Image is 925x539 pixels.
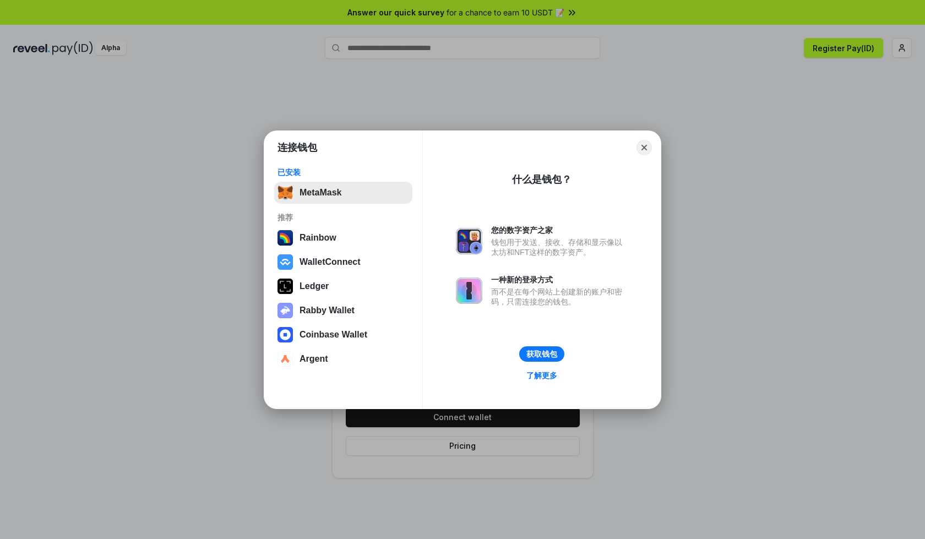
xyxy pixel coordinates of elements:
[456,277,482,304] img: svg+xml,%3Csvg%20xmlns%3D%22http%3A%2F%2Fwww.w3.org%2F2000%2Fsvg%22%20fill%3D%22none%22%20viewBox...
[300,257,361,267] div: WalletConnect
[491,225,628,235] div: 您的数字资产之家
[300,188,341,198] div: MetaMask
[300,233,336,243] div: Rainbow
[526,349,557,359] div: 获取钱包
[274,300,412,322] button: Rabby Wallet
[274,182,412,204] button: MetaMask
[277,141,317,154] h1: 连接钱包
[277,185,293,200] img: svg+xml,%3Csvg%20fill%3D%22none%22%20height%3D%2233%22%20viewBox%3D%220%200%2035%2033%22%20width%...
[491,237,628,257] div: 钱包用于发送、接收、存储和显示像以太坊和NFT这样的数字资产。
[636,140,652,155] button: Close
[512,173,572,186] div: 什么是钱包？
[277,327,293,342] img: svg+xml,%3Csvg%20width%3D%2228%22%20height%3D%2228%22%20viewBox%3D%220%200%2028%2028%22%20fill%3D...
[456,228,482,254] img: svg+xml,%3Csvg%20xmlns%3D%22http%3A%2F%2Fwww.w3.org%2F2000%2Fsvg%22%20fill%3D%22none%22%20viewBox...
[277,351,293,367] img: svg+xml,%3Csvg%20width%3D%2228%22%20height%3D%2228%22%20viewBox%3D%220%200%2028%2028%22%20fill%3D...
[300,330,367,340] div: Coinbase Wallet
[277,230,293,246] img: svg+xml,%3Csvg%20width%3D%22120%22%20height%3D%22120%22%20viewBox%3D%220%200%20120%20120%22%20fil...
[526,371,557,380] div: 了解更多
[274,275,412,297] button: Ledger
[277,303,293,318] img: svg+xml,%3Csvg%20xmlns%3D%22http%3A%2F%2Fwww.w3.org%2F2000%2Fsvg%22%20fill%3D%22none%22%20viewBox...
[491,287,628,307] div: 而不是在每个网站上创建新的账户和密码，只需连接您的钱包。
[300,354,328,364] div: Argent
[277,167,409,177] div: 已安装
[274,324,412,346] button: Coinbase Wallet
[300,306,355,315] div: Rabby Wallet
[274,348,412,370] button: Argent
[277,279,293,294] img: svg+xml,%3Csvg%20xmlns%3D%22http%3A%2F%2Fwww.w3.org%2F2000%2Fsvg%22%20width%3D%2228%22%20height%3...
[274,227,412,249] button: Rainbow
[491,275,628,285] div: 一种新的登录方式
[277,254,293,270] img: svg+xml,%3Csvg%20width%3D%2228%22%20height%3D%2228%22%20viewBox%3D%220%200%2028%2028%22%20fill%3D...
[274,251,412,273] button: WalletConnect
[520,368,564,383] a: 了解更多
[300,281,329,291] div: Ledger
[277,213,409,222] div: 推荐
[519,346,564,362] button: 获取钱包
